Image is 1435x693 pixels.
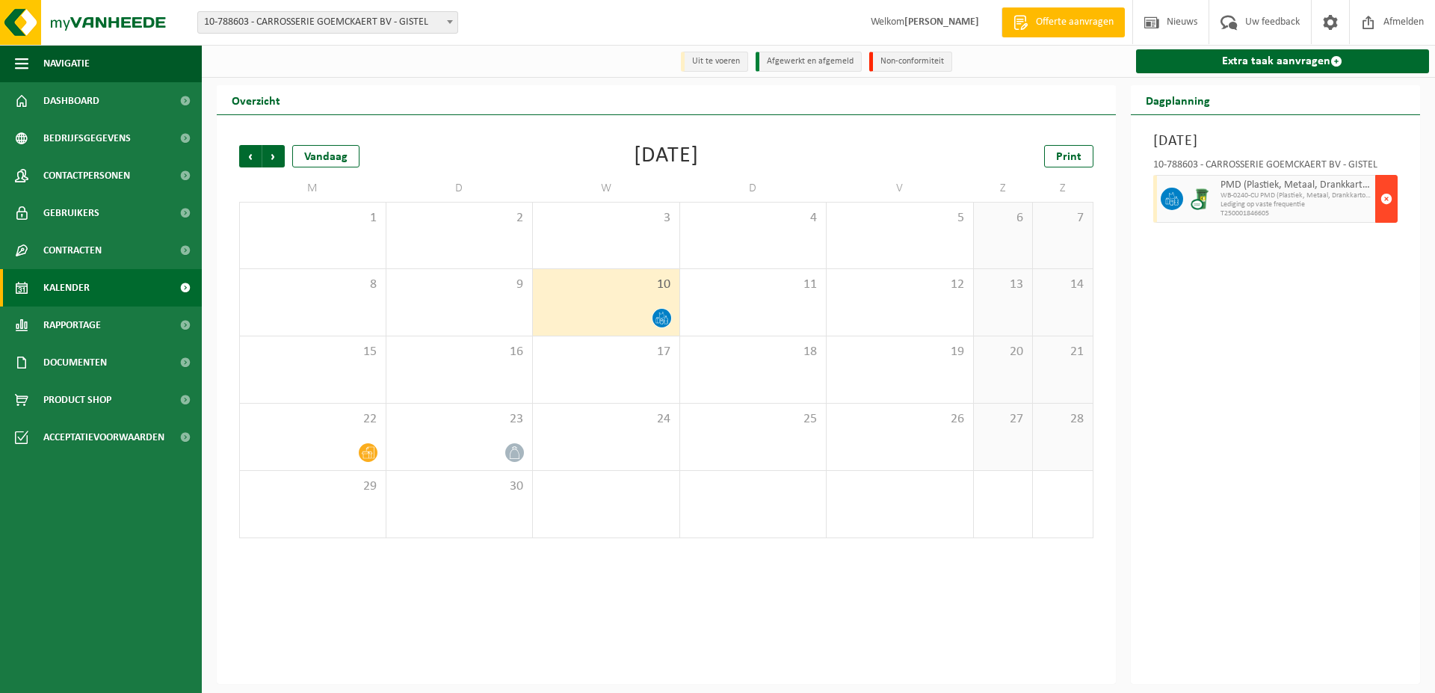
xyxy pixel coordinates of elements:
[1056,151,1081,163] span: Print
[688,344,819,360] span: 18
[904,16,979,28] strong: [PERSON_NAME]
[1002,7,1125,37] a: Offerte aanvragen
[43,45,90,82] span: Navigatie
[1153,130,1398,153] h3: [DATE]
[533,175,680,202] td: W
[239,175,386,202] td: M
[974,175,1034,202] td: Z
[394,277,525,293] span: 9
[540,344,672,360] span: 17
[834,277,966,293] span: 12
[681,52,748,72] li: Uit te voeren
[239,145,262,167] span: Vorige
[688,277,819,293] span: 11
[1131,85,1225,114] h2: Dagplanning
[247,478,378,495] span: 29
[1033,175,1093,202] td: Z
[43,307,101,344] span: Rapportage
[688,411,819,428] span: 25
[262,145,285,167] span: Volgende
[540,277,672,293] span: 10
[688,210,819,227] span: 4
[1220,191,1372,200] span: WB-0240-CU PMD (Plastiek, Metaal, Drankkartons) (bedrijven)
[1044,145,1093,167] a: Print
[1032,15,1117,30] span: Offerte aanvragen
[981,411,1025,428] span: 27
[43,419,164,456] span: Acceptatievoorwaarden
[869,52,952,72] li: Non-conformiteit
[1040,411,1084,428] span: 28
[680,175,827,202] td: D
[834,344,966,360] span: 19
[1220,200,1372,209] span: Lediging op vaste frequentie
[1191,188,1213,210] img: WB-0240-CU
[43,269,90,307] span: Kalender
[1220,209,1372,218] span: T250001846605
[1136,49,1430,73] a: Extra taak aanvragen
[1153,160,1398,175] div: 10-788603 - CARROSSERIE GOEMCKAERT BV - GISTEL
[43,344,107,381] span: Documenten
[756,52,862,72] li: Afgewerkt en afgemeld
[981,277,1025,293] span: 13
[43,82,99,120] span: Dashboard
[292,145,359,167] div: Vandaag
[394,344,525,360] span: 16
[827,175,974,202] td: V
[247,277,378,293] span: 8
[247,344,378,360] span: 15
[834,210,966,227] span: 5
[247,210,378,227] span: 1
[1040,277,1084,293] span: 14
[834,411,966,428] span: 26
[247,411,378,428] span: 22
[386,175,534,202] td: D
[540,210,672,227] span: 3
[981,210,1025,227] span: 6
[981,344,1025,360] span: 20
[43,120,131,157] span: Bedrijfsgegevens
[43,194,99,232] span: Gebruikers
[198,12,457,33] span: 10-788603 - CARROSSERIE GOEMCKAERT BV - GISTEL
[1040,210,1084,227] span: 7
[1040,344,1084,360] span: 21
[217,85,295,114] h2: Overzicht
[1220,179,1372,191] span: PMD (Plastiek, Metaal, Drankkartons) (bedrijven)
[394,210,525,227] span: 2
[634,145,699,167] div: [DATE]
[540,411,672,428] span: 24
[43,157,130,194] span: Contactpersonen
[394,478,525,495] span: 30
[43,381,111,419] span: Product Shop
[394,411,525,428] span: 23
[43,232,102,269] span: Contracten
[197,11,458,34] span: 10-788603 - CARROSSERIE GOEMCKAERT BV - GISTEL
